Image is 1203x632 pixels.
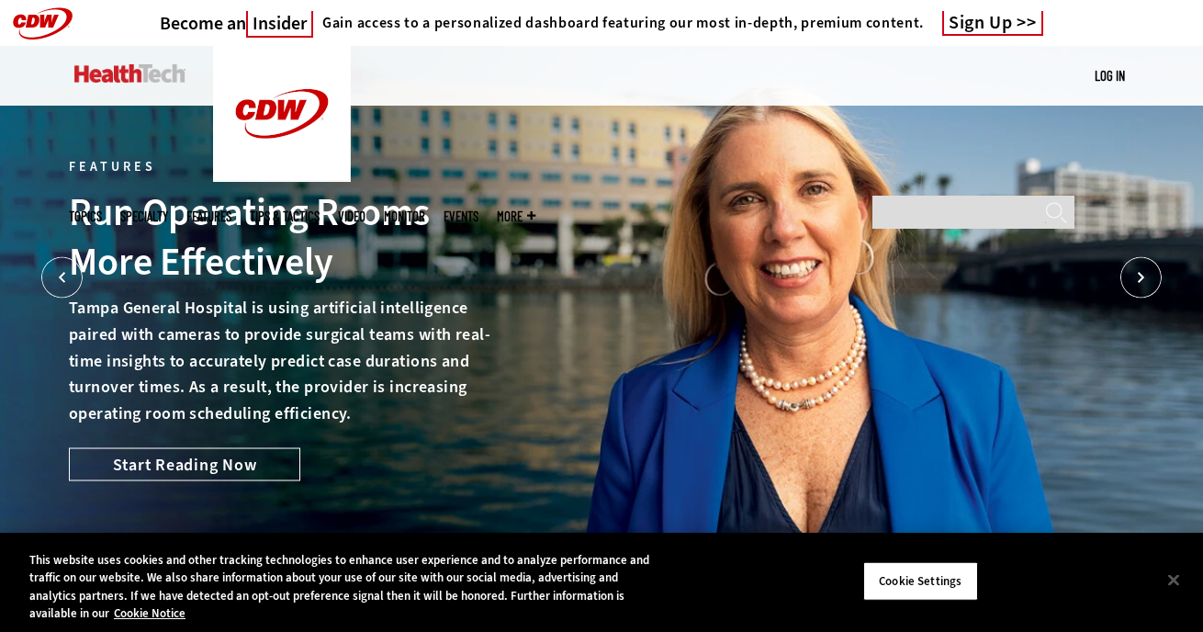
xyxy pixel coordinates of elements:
button: Close [1153,559,1194,600]
div: This website uses cookies and other tracking technologies to enhance user experience and to analy... [29,551,662,623]
span: More [497,209,535,223]
img: Home [213,46,351,182]
p: Tampa General Hospital is using artificial intelligence paired with cameras to provide surgical t... [69,295,495,427]
a: Gain access to a personalized dashboard featuring our most in-depth, premium content. [313,14,924,32]
div: User menu [1095,66,1125,85]
h3: Become an [160,12,313,35]
a: Features [186,209,231,223]
button: Next [1120,257,1162,299]
a: Events [444,209,478,223]
a: More information about your privacy [114,605,186,621]
span: Specialty [120,209,168,223]
button: Prev [41,257,83,299]
div: Run Operating Rooms More Effectively [69,187,495,287]
img: Home [74,64,186,83]
button: Cookie Settings [863,562,978,601]
span: Topics [69,209,102,223]
a: CDW [213,167,351,186]
a: Video [338,209,365,223]
span: Insider [246,11,313,38]
a: MonITor [384,209,425,223]
a: Become anInsider [160,12,313,35]
a: Start Reading Now [69,447,300,480]
h4: Gain access to a personalized dashboard featuring our most in-depth, premium content. [322,14,924,32]
a: Log in [1095,67,1125,84]
a: Tips & Tactics [250,209,320,223]
a: Sign Up [942,11,1043,36]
